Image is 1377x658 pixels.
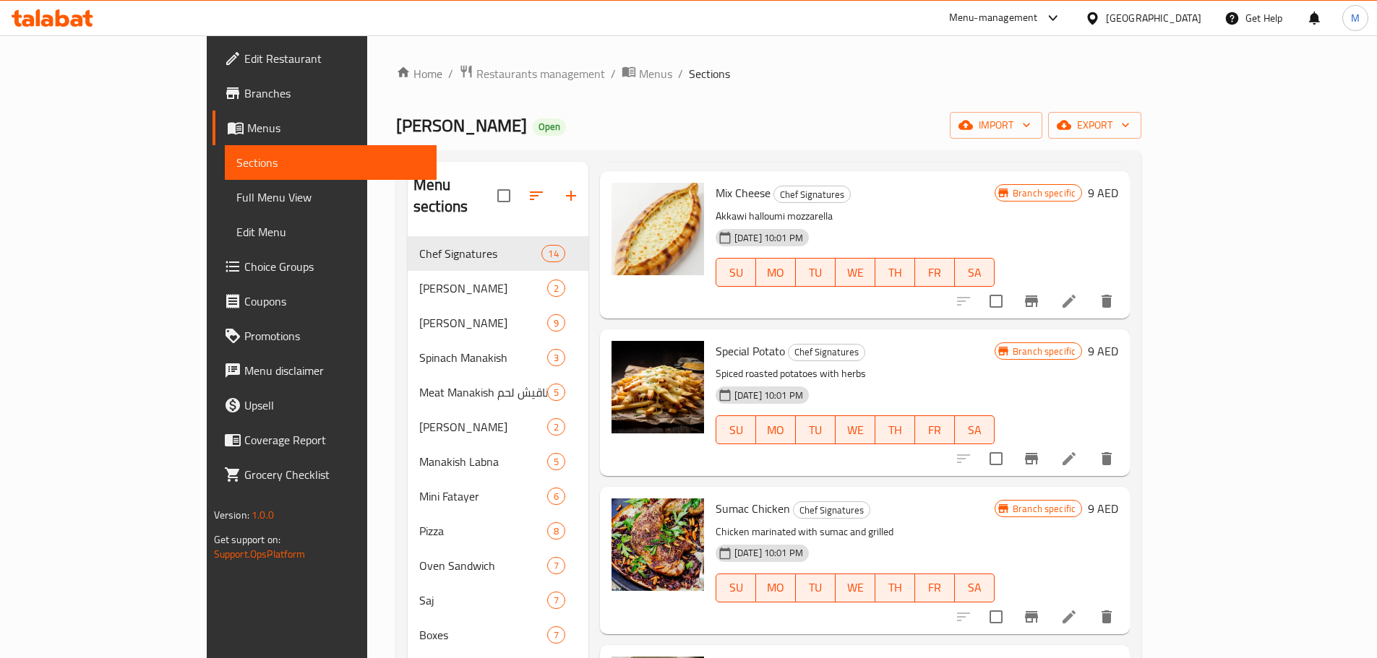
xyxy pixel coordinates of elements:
a: Support.OpsPlatform [214,545,306,563]
div: Saj [419,592,547,609]
span: Branch specific [1007,502,1081,516]
button: SU [716,573,756,602]
span: 2 [548,420,565,434]
div: [PERSON_NAME]9 [408,306,588,340]
span: Grocery Checklist [244,466,425,483]
button: Branch-specific-item [1014,441,1049,476]
span: Upsell [244,397,425,414]
div: Cheese Manakish [419,314,547,332]
p: Akkawi halloumi mozzarella [716,207,995,225]
button: SA [955,258,995,287]
span: Spinach Manakish [419,349,547,366]
span: Select to update [981,286,1011,316]
span: 7 [548,594,565,607]
span: Sort sections [519,178,554,213]
div: items [547,418,565,436]
span: 7 [548,628,565,642]
button: TH [875,415,915,444]
span: 5 [548,386,565,399]
button: TU [796,573,836,602]
div: Manakish Labna5 [408,444,588,479]
div: items [547,522,565,540]
span: Branch specific [1007,345,1081,358]
button: MO [756,258,796,287]
span: Branch specific [1007,186,1081,200]
div: Meat Manakish مناقيش لحم [419,384,547,401]
span: TU [802,577,830,598]
span: M [1351,10,1360,26]
a: Edit menu item [1060,450,1078,467]
div: items [547,384,565,401]
button: SA [955,415,995,444]
span: Promotions [244,327,425,345]
span: 5 [548,455,565,469]
a: Edit Menu [225,215,437,249]
h2: Menu sections [413,174,497,217]
span: 8 [548,524,565,538]
span: Chef Signatures [789,344,865,360]
button: export [1048,112,1141,139]
span: WE [841,262,870,283]
button: TU [796,258,836,287]
span: Get support on: [214,530,280,549]
div: Chef Signatures14 [408,236,588,271]
button: SA [955,573,995,602]
span: [DATE] 10:01 PM [729,546,809,560]
nav: breadcrumb [396,64,1141,83]
span: MO [762,577,790,598]
div: items [547,626,565,644]
div: Spinach Manakish3 [408,340,588,375]
span: FR [921,420,949,441]
button: SU [716,258,756,287]
span: SA [961,420,989,441]
span: Choice Groups [244,258,425,275]
div: Chef Signatures [788,344,865,361]
span: Restaurants management [476,65,605,82]
span: Menus [639,65,672,82]
span: [DATE] 10:01 PM [729,231,809,245]
span: TH [881,577,909,598]
span: Menu disclaimer [244,362,425,379]
span: Pizza [419,522,547,540]
button: delete [1089,284,1124,319]
h6: 9 AED [1088,183,1118,203]
div: [GEOGRAPHIC_DATA] [1106,10,1201,26]
div: Open [533,118,566,136]
div: [PERSON_NAME]2 [408,410,588,444]
span: Select to update [981,602,1011,632]
div: items [547,488,565,505]
a: Menus [213,111,437,145]
a: Sections [225,145,437,180]
div: items [547,314,565,332]
span: [PERSON_NAME] [396,109,527,142]
span: Menus [247,119,425,137]
span: Mix Cheese [716,182,771,204]
span: SU [722,577,750,598]
span: 7 [548,559,565,573]
div: Muhammara Manakish [419,418,547,436]
span: Select to update [981,443,1011,474]
span: Sections [689,65,730,82]
span: Open [533,121,566,133]
span: Edit Menu [236,223,425,241]
span: Chef Signatures [419,245,542,262]
span: Coverage Report [244,431,425,449]
span: 2 [548,282,565,295]
span: WE [841,577,870,598]
a: Upsell [213,388,437,423]
span: WE [841,420,870,441]
button: SU [716,415,756,444]
span: Mini Fatayer [419,488,547,505]
button: TU [796,415,836,444]
div: Pizza8 [408,514,588,548]
a: Menu disclaimer [213,353,437,388]
button: FR [915,415,955,444]
div: items [547,453,565,470]
li: / [448,65,453,82]
li: / [611,65,616,82]
span: Edit Restaurant [244,50,425,67]
a: Edit menu item [1060,608,1078,625]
